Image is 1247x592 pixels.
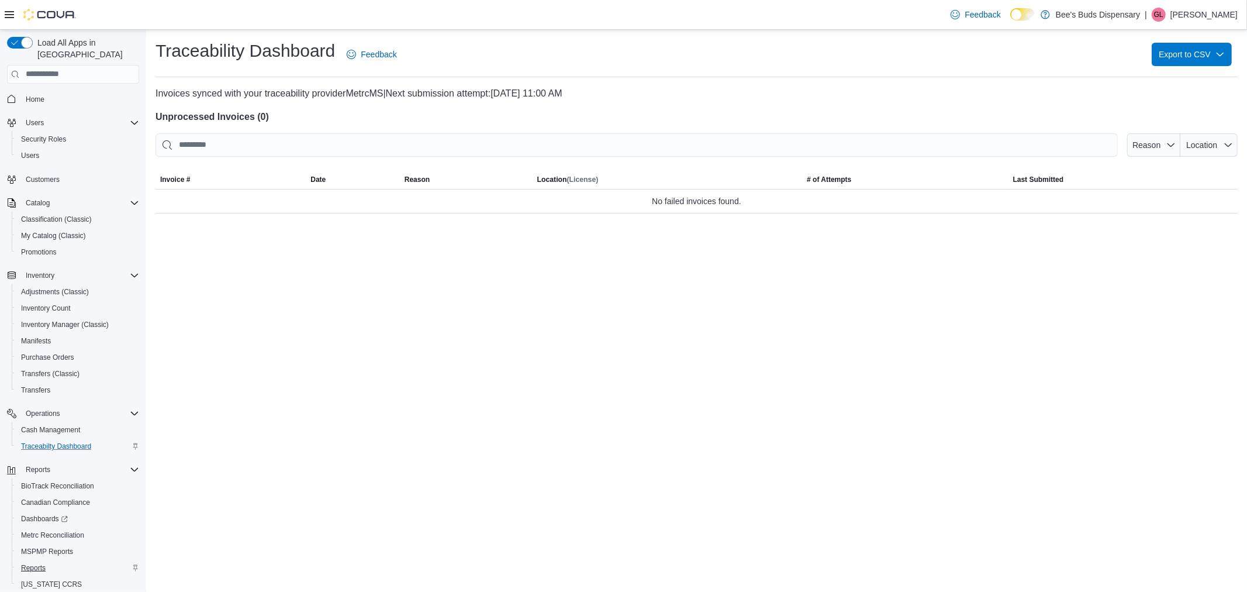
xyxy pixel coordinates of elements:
[16,318,113,332] a: Inventory Manager (Classic)
[21,386,50,395] span: Transfers
[21,425,80,435] span: Cash Management
[12,422,144,438] button: Cash Management
[12,478,144,494] button: BioTrack Reconciliation
[21,173,64,187] a: Customers
[2,171,144,188] button: Customers
[16,495,95,510] a: Canadian Compliance
[33,37,139,60] span: Load All Apps in [GEOGRAPHIC_DATA]
[965,9,1000,20] span: Feedback
[361,49,396,60] span: Feedback
[1186,140,1217,150] span: Location
[1180,133,1238,157] button: Location
[21,116,49,130] button: Users
[310,175,326,184] span: Date
[156,133,1118,157] input: This is a search bar. After typing your query, hit enter to filter the results lower in the page.
[2,91,144,108] button: Home
[405,175,430,184] span: Reason
[1170,8,1238,22] p: [PERSON_NAME]
[16,334,56,348] a: Manifests
[12,438,144,455] button: Traceabilty Dashboard
[26,95,44,104] span: Home
[160,175,190,184] span: Invoice #
[16,383,55,397] a: Transfers
[21,247,57,257] span: Promotions
[16,512,72,526] a: Dashboards
[21,463,139,477] span: Reports
[16,545,139,559] span: MSPMP Reports
[1152,43,1232,66] button: Export to CSV
[306,170,400,189] button: Date
[537,175,599,184] h5: Location
[16,285,94,299] a: Adjustments (Classic)
[12,228,144,244] button: My Catalog (Classic)
[26,409,60,418] span: Operations
[156,39,335,63] h1: Traceability Dashboard
[21,531,84,540] span: Metrc Reconciliation
[16,149,44,163] a: Users
[16,577,87,591] a: [US_STATE] CCRS
[1127,133,1180,157] button: Reason
[16,301,75,315] a: Inventory Count
[16,149,139,163] span: Users
[21,304,71,313] span: Inventory Count
[156,87,1238,101] p: Invoices synced with your traceability provider MetrcMS | [DATE] 11:00 AM
[1145,8,1147,22] p: |
[12,494,144,511] button: Canadian Compliance
[21,172,139,187] span: Customers
[12,284,144,300] button: Adjustments (Classic)
[807,175,851,184] span: # of Attempts
[386,88,491,98] span: Next submission attempt:
[16,439,96,453] a: Traceabilty Dashboard
[16,301,139,315] span: Inventory Count
[2,195,144,211] button: Catalog
[1159,43,1225,66] span: Export to CSV
[1013,175,1064,184] span: Last Submitted
[16,367,139,381] span: Transfers (Classic)
[21,498,90,507] span: Canadian Compliance
[21,196,139,210] span: Catalog
[12,543,144,560] button: MSPMP Reports
[16,528,139,542] span: Metrc Reconciliation
[567,175,599,184] span: (License)
[21,92,139,106] span: Home
[21,336,51,346] span: Manifests
[16,350,139,364] span: Purchase Orders
[16,229,91,243] a: My Catalog (Classic)
[12,211,144,228] button: Classification (Classic)
[16,318,139,332] span: Inventory Manager (Classic)
[21,547,73,556] span: MSPMP Reports
[2,267,144,284] button: Inventory
[16,561,50,575] a: Reports
[21,116,139,130] span: Users
[21,481,94,491] span: BioTrack Reconciliation
[12,560,144,576] button: Reports
[1154,8,1163,22] span: GL
[23,9,76,20] img: Cova
[26,198,50,208] span: Catalog
[16,245,139,259] span: Promotions
[21,151,39,160] span: Users
[1152,8,1166,22] div: Graham Lamb
[946,3,1005,26] a: Feedback
[2,462,144,478] button: Reports
[1010,20,1011,21] span: Dark Mode
[16,212,139,226] span: Classification (Classic)
[12,244,144,260] button: Promotions
[16,577,139,591] span: Washington CCRS
[16,479,139,493] span: BioTrack Reconciliation
[16,245,61,259] a: Promotions
[12,511,144,527] a: Dashboards
[156,170,306,189] button: Invoice #
[537,175,599,184] span: Location (License)
[12,349,144,366] button: Purchase Orders
[21,353,74,362] span: Purchase Orders
[21,269,59,283] button: Inventory
[16,383,139,397] span: Transfers
[16,512,139,526] span: Dashboards
[12,131,144,147] button: Security Roles
[16,350,79,364] a: Purchase Orders
[21,231,86,240] span: My Catalog (Classic)
[12,316,144,333] button: Inventory Manager (Classic)
[16,285,139,299] span: Adjustments (Classic)
[156,110,1238,124] h4: Unprocessed Invoices ( 0 )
